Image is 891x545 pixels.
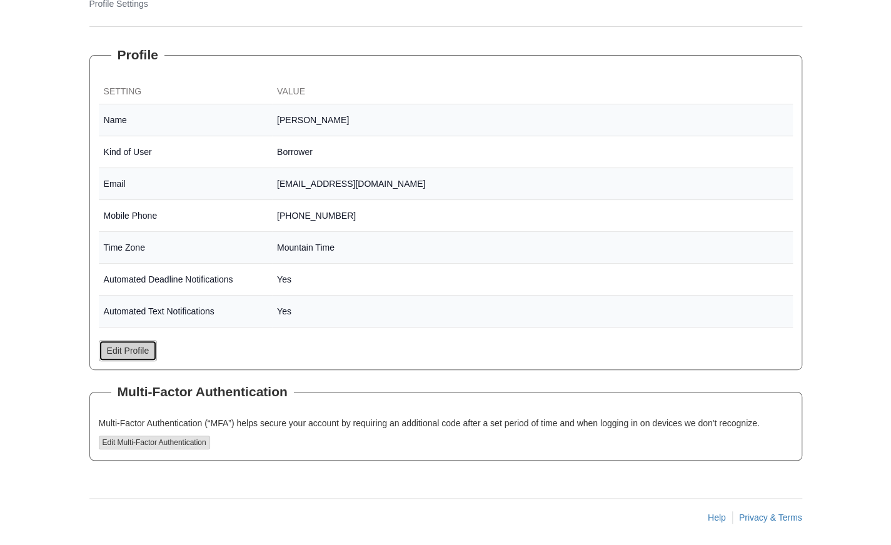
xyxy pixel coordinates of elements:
td: [PHONE_NUMBER] [272,200,793,232]
td: Mountain Time [272,232,793,264]
td: Name [99,104,273,136]
a: Privacy & Terms [739,512,802,522]
a: Edit Profile [99,340,158,361]
td: [PERSON_NAME] [272,104,793,136]
td: Yes [272,264,793,296]
td: Kind of User [99,136,273,168]
td: [EMAIL_ADDRESS][DOMAIN_NAME] [272,168,793,200]
td: Automated Text Notifications [99,296,273,327]
th: Value [272,80,793,104]
button: Edit Multi-Factor Authentication [99,436,210,449]
a: Help [708,512,726,522]
td: Yes [272,296,793,327]
legend: Multi-Factor Authentication [111,382,294,401]
th: Setting [99,80,273,104]
td: Automated Deadline Notifications [99,264,273,296]
td: Time Zone [99,232,273,264]
p: Multi-Factor Authentication (“MFA”) helps secure your account by requiring an additional code aft... [99,417,793,429]
legend: Profile [111,46,164,64]
td: Email [99,168,273,200]
td: Borrower [272,136,793,168]
td: Mobile Phone [99,200,273,232]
